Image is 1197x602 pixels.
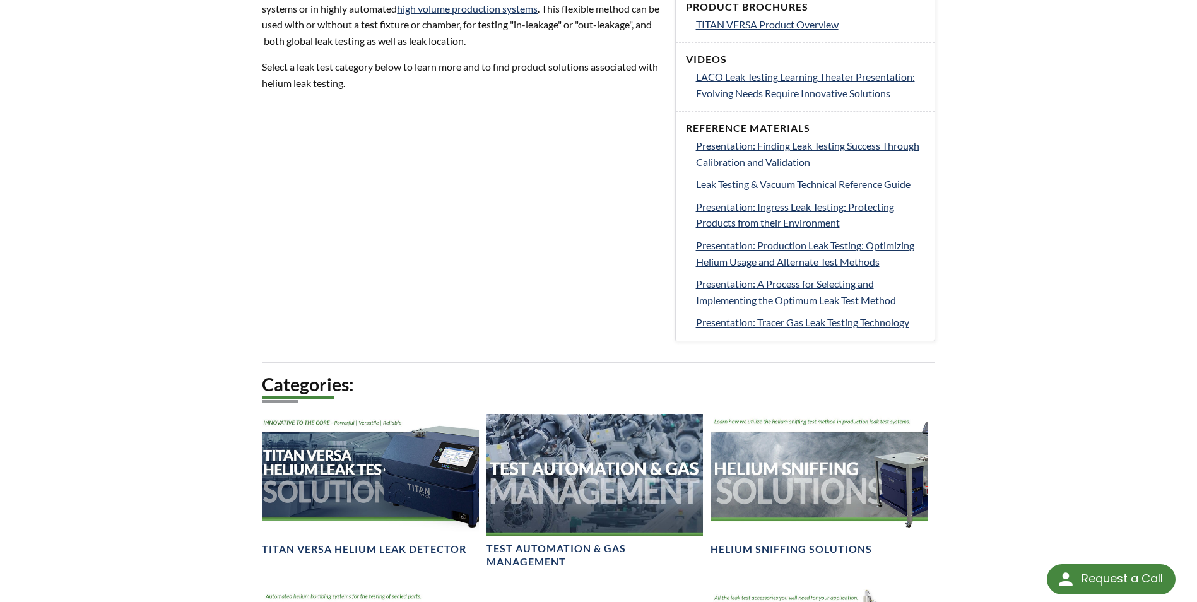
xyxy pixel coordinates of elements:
[686,1,924,14] h4: Product Brochures
[711,543,872,556] h4: Helium Sniffing Solutions
[486,414,703,569] a: Test Automation & Gas Management headerTest Automation & Gas Management
[696,178,911,190] span: Leak Testing & Vacuum Technical Reference Guide
[486,542,703,569] h4: Test Automation & Gas Management
[696,316,909,328] span: Presentation: Tracer Gas Leak Testing Technology
[1082,564,1163,593] div: Request a Call
[711,414,927,556] a: Helium Sniffing Solutions headerHelium Sniffing Solutions
[262,59,659,91] p: Select a leak test category below to learn more and to find product solutions associated with hel...
[262,373,935,396] h2: Categories:
[1047,564,1176,594] div: Request a Call
[686,53,924,66] h4: Videos
[696,16,924,33] a: TITAN VERSA Product Overview
[696,176,924,192] a: Leak Testing & Vacuum Technical Reference Guide
[397,3,538,15] a: high volume production systems
[696,138,924,170] a: Presentation: Finding Leak Testing Success Through Calibration and Validation
[696,278,896,306] span: Presentation: A Process for Selecting and Implementing the Optimum Leak Test Method
[696,314,924,331] a: Presentation: Tracer Gas Leak Testing Technology
[262,414,478,556] a: TITAN VERSA Helium Leak Test Solutions headerTITAN VERSA Helium Leak Detector
[686,122,924,135] h4: Reference Materials
[696,201,894,229] span: Presentation: Ingress Leak Testing: Protecting Products from their Environment
[696,276,924,308] a: Presentation: A Process for Selecting and Implementing the Optimum Leak Test Method
[696,237,924,269] a: Presentation: Production Leak Testing: Optimizing Helium Usage and Alternate Test Methods
[696,18,839,30] span: TITAN VERSA Product Overview
[696,69,924,101] a: LACO Leak Testing Learning Theater Presentation: Evolving Needs Require Innovative Solutions
[696,139,919,168] span: Presentation: Finding Leak Testing Success Through Calibration and Validation
[1056,569,1076,589] img: round button
[262,543,466,556] h4: TITAN VERSA Helium Leak Detector
[696,71,915,99] span: LACO Leak Testing Learning Theater Presentation: Evolving Needs Require Innovative Solutions
[696,199,924,231] a: Presentation: Ingress Leak Testing: Protecting Products from their Environment
[696,239,914,268] span: Presentation: Production Leak Testing: Optimizing Helium Usage and Alternate Test Methods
